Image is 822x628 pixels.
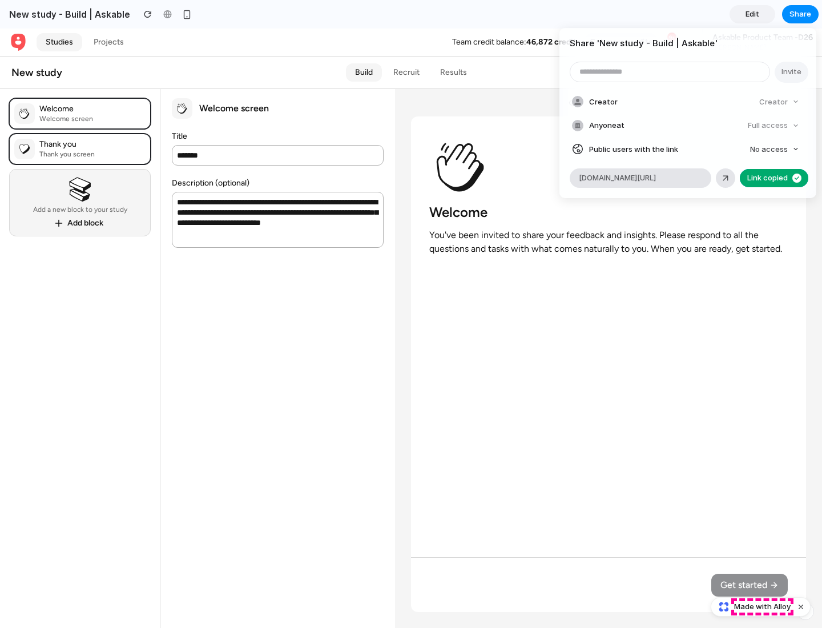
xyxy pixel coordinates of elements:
[712,4,813,14] span: Askable Product Team -D26
[9,5,27,23] a: Back
[172,104,187,112] label: Title
[526,9,581,18] strong: 46,872 credits
[589,144,678,155] span: Public users with the link
[9,105,151,136] div: Thank youThank you screen
[746,142,804,158] button: No access
[750,144,788,155] span: No access
[39,111,95,121] div: Thank you
[570,168,711,188] div: [DOMAIN_NAME][URL]
[659,5,678,23] button: 9+
[579,172,656,184] span: [DOMAIN_NAME][URL]
[589,96,618,108] span: Creator
[765,172,797,184] span: Copy link
[712,14,813,23] span: [PERSON_NAME]
[667,3,677,14] div: 9+
[570,37,806,50] h4: Share ' New study - Build | Askable '
[172,151,249,159] label: Description (optional)
[67,190,103,200] div: Add block
[199,74,269,86] div: Welcome screen
[590,9,652,19] span: Get more credits
[740,35,788,53] a: Preview
[411,70,806,79] header: Participant preview
[452,9,526,19] div: Team credit balance:
[740,169,808,187] button: Copy link
[84,5,133,23] a: Projects
[431,35,476,53] a: Results
[37,5,82,23] a: Studies
[703,1,822,27] button: Askable Product Team -D26[PERSON_NAME]
[429,175,487,193] h3: Welcome
[9,70,151,100] a: Welcome
[687,39,718,49] div: Draft
[39,121,95,130] div: Thank you screen
[9,105,151,136] a: Thank you
[2,35,272,53] button: New study
[11,37,62,51] div: New study
[589,120,624,131] span: Anyone at
[585,5,657,23] button: Get more credits
[33,178,127,184] div: Add a new block to your study
[39,86,93,95] div: Welcome screen
[429,200,788,227] p: You've been invited to share your feedback and insights. Please respond to all the questions and ...
[346,35,382,53] a: Build
[9,70,151,100] div: WelcomeWelcome screen
[9,140,151,208] button: Add a new block to your studyAdd block
[39,75,93,86] div: Welcome
[384,35,429,53] a: Recruit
